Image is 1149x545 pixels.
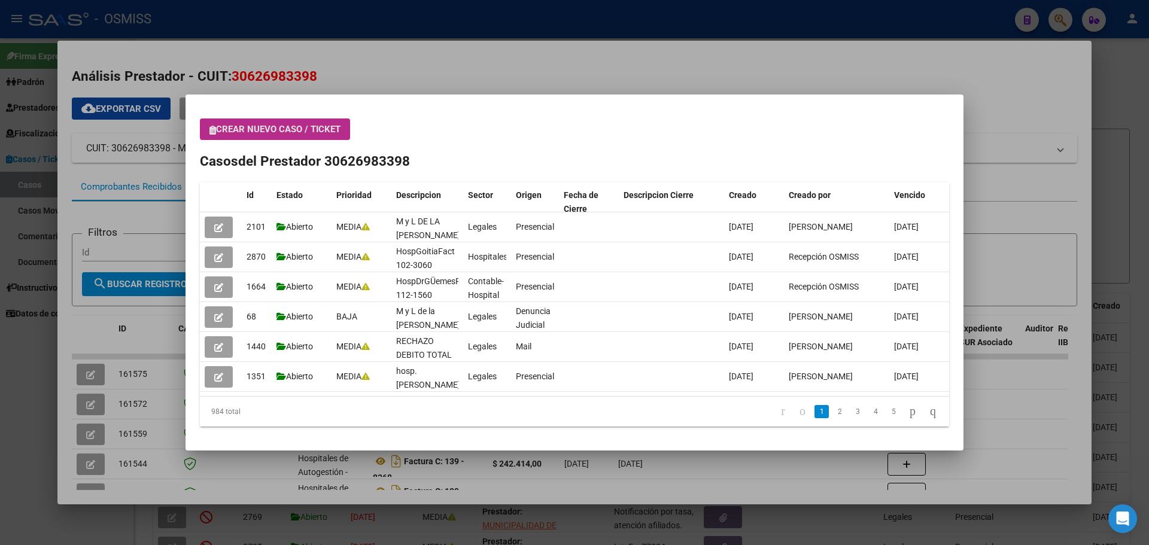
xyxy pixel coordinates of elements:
span: Crear nuevo caso / ticket [209,124,341,135]
a: 4 [868,405,883,418]
span: Recepción OSMISS [789,282,859,291]
span: Abierto [276,372,313,381]
datatable-header-cell: Origen [511,182,559,222]
datatable-header-cell: Fecha de Cierre [559,182,619,222]
span: Fecha de Cierre [564,190,598,214]
span: [DATE] [894,312,919,321]
li: page 5 [884,401,902,422]
span: [DATE] [729,342,753,351]
div: 984 total [200,397,348,427]
datatable-header-cell: Estado [272,182,332,222]
a: 3 [850,405,865,418]
span: Abierto [276,222,313,232]
a: go to previous page [794,405,811,418]
span: 2101 [247,222,266,232]
span: HospGoitiaFact 102-3060 [396,246,455,270]
button: Crear nuevo caso / ticket [200,118,350,140]
span: M y L de la [PERSON_NAME] intima x falta de pago [396,306,460,357]
span: Abierto [276,342,313,351]
span: [PERSON_NAME] [789,372,853,381]
span: [DATE] [729,372,753,381]
span: MEDIA [336,342,370,351]
span: Descripcion [396,190,441,200]
span: Creado por [789,190,831,200]
span: 1351 [247,372,266,381]
span: [DATE] [729,312,753,321]
span: Descripcion Cierre [624,190,694,200]
span: [DATE] [894,252,919,261]
span: MEDIA [336,372,370,381]
datatable-header-cell: Sector [463,182,511,222]
span: del Prestador 30626983398 [238,153,410,169]
span: Recepción OSMISS [789,252,859,261]
span: Abierto [276,312,313,321]
span: M y L DE LA [PERSON_NAME] [396,217,460,240]
span: Abierto [276,252,313,261]
span: [PERSON_NAME] [789,342,853,351]
datatable-header-cell: Id [242,182,272,222]
span: Contable-Hospital [468,276,504,300]
span: Vencido [894,190,925,200]
span: MEDIA [336,282,370,291]
li: page 3 [849,401,867,422]
datatable-header-cell: Prioridad [332,182,391,222]
span: MEDIA [336,222,370,232]
a: 1 [814,405,829,418]
a: go to last page [925,405,941,418]
span: [DATE] [894,222,919,232]
span: [DATE] [894,372,919,381]
datatable-header-cell: Descripcion Cierre [619,182,724,222]
li: page 2 [831,401,849,422]
span: Id [247,190,254,200]
span: Creado [729,190,756,200]
span: [DATE] [729,222,753,232]
span: Hospitales [468,252,507,261]
span: Legales [468,222,497,232]
span: Legales [468,372,497,381]
span: Legales [468,312,497,321]
span: [DATE] [894,282,919,291]
datatable-header-cell: Creado [724,182,784,222]
a: go to next page [904,405,921,418]
span: [DATE] [894,342,919,351]
a: 2 [832,405,847,418]
span: Legales [468,342,497,351]
span: Presencial [516,282,554,291]
span: HospDrGÜemesRec 112-1560 [396,276,469,300]
span: Presencial [516,372,554,381]
span: Mail [516,342,531,351]
span: 1664 [247,282,266,291]
span: Denuncia Judicial [516,306,551,330]
span: Abierto [276,282,313,291]
span: BAJA [336,312,357,321]
span: Prioridad [336,190,372,200]
datatable-header-cell: Descripcion [391,182,463,222]
a: 5 [886,405,901,418]
span: [DATE] [729,252,753,261]
span: hosp. [PERSON_NAME] [396,366,460,389]
span: Presencial [516,252,554,261]
a: go to first page [776,405,791,418]
div: Open Intercom Messenger [1108,504,1137,533]
span: Estado [276,190,303,200]
span: Sector [468,190,493,200]
span: 2870 [247,252,266,261]
span: Presencial [516,222,554,232]
span: [PERSON_NAME] [789,312,853,321]
datatable-header-cell: Vencido [889,182,949,222]
datatable-header-cell: Creado por [784,182,889,222]
span: 1440 [247,342,266,351]
span: [DATE] [729,282,753,291]
li: page 4 [867,401,884,422]
span: [PERSON_NAME] [789,222,853,232]
h2: Casos [200,151,949,172]
span: Origen [516,190,542,200]
span: 68 [247,312,256,321]
li: page 1 [813,401,831,422]
span: MEDIA [336,252,370,261]
span: RECHAZO DEBITO TOTAL DE AFILIACIONES, INFORMA RECLAMO LEGALES. [396,336,452,428]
